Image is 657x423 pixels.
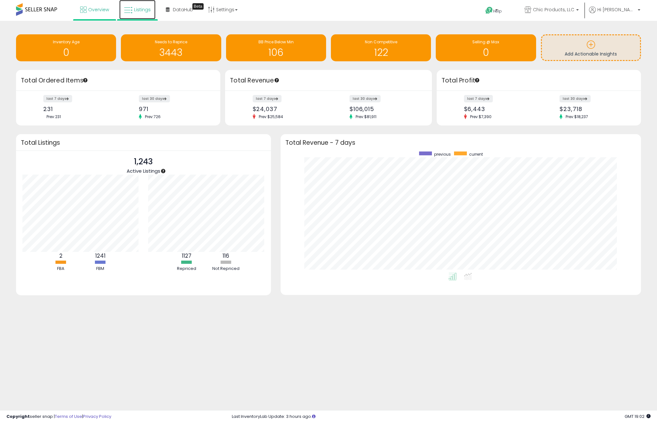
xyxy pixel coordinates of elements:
[334,47,428,58] h1: 122
[560,106,630,112] div: $23,718
[560,95,591,102] label: last 30 days
[223,252,229,260] b: 116
[474,77,480,83] div: Tooltip anchor
[258,39,294,45] span: BB Price Below Min
[81,266,120,272] div: FBM
[182,252,191,260] b: 1127
[139,95,170,102] label: last 30 days
[43,95,72,102] label: last 7 days
[493,8,502,14] span: Help
[88,6,109,13] span: Overview
[253,95,282,102] label: last 7 days
[207,266,245,272] div: Not Repriced
[59,252,63,260] b: 2
[43,106,114,112] div: 231
[229,47,323,58] h1: 106
[589,6,640,21] a: Hi [PERSON_NAME]
[467,114,495,119] span: Prev: $7,390
[95,252,105,260] b: 1241
[139,106,209,112] div: 971
[230,76,427,85] h3: Total Revenue
[127,156,160,168] p: 1,243
[436,34,536,61] a: Selling @ Max 0
[167,266,206,272] div: Repriced
[565,51,617,57] span: Add Actionable Insights
[597,6,636,13] span: Hi [PERSON_NAME]
[350,95,381,102] label: last 30 days
[464,106,534,112] div: $6,443
[42,266,80,272] div: FBA
[21,76,215,85] h3: Total Ordered Items
[82,77,88,83] div: Tooltip anchor
[127,168,160,174] span: Active Listings
[173,6,193,13] span: DataHub
[124,47,218,58] h1: 3443
[134,6,151,13] span: Listings
[542,35,640,60] a: Add Actionable Insights
[365,39,397,45] span: Non Competitive
[256,114,286,119] span: Prev: $25,584
[442,76,636,85] h3: Total Profit
[253,106,324,112] div: $24,037
[226,34,326,61] a: BB Price Below Min 106
[53,39,80,45] span: Inventory Age
[43,114,64,119] span: Prev: 231
[350,106,421,112] div: $106,015
[480,2,514,21] a: Help
[469,151,483,157] span: current
[533,6,574,13] span: Chic Products, LLC
[472,39,499,45] span: Selling @ Max
[274,77,280,83] div: Tooltip anchor
[19,47,113,58] h1: 0
[160,168,166,174] div: Tooltip anchor
[352,114,380,119] span: Prev: $81,911
[155,39,187,45] span: Needs to Reprice
[16,34,116,61] a: Inventory Age 0
[331,34,431,61] a: Non Competitive 122
[562,114,591,119] span: Prev: $18,237
[439,47,533,58] h1: 0
[434,151,451,157] span: previous
[192,3,204,10] div: Tooltip anchor
[142,114,164,119] span: Prev: 726
[485,6,493,14] i: Get Help
[121,34,221,61] a: Needs to Reprice 3443
[21,140,266,145] h3: Total Listings
[464,95,493,102] label: last 7 days
[285,140,636,145] h3: Total Revenue - 7 days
